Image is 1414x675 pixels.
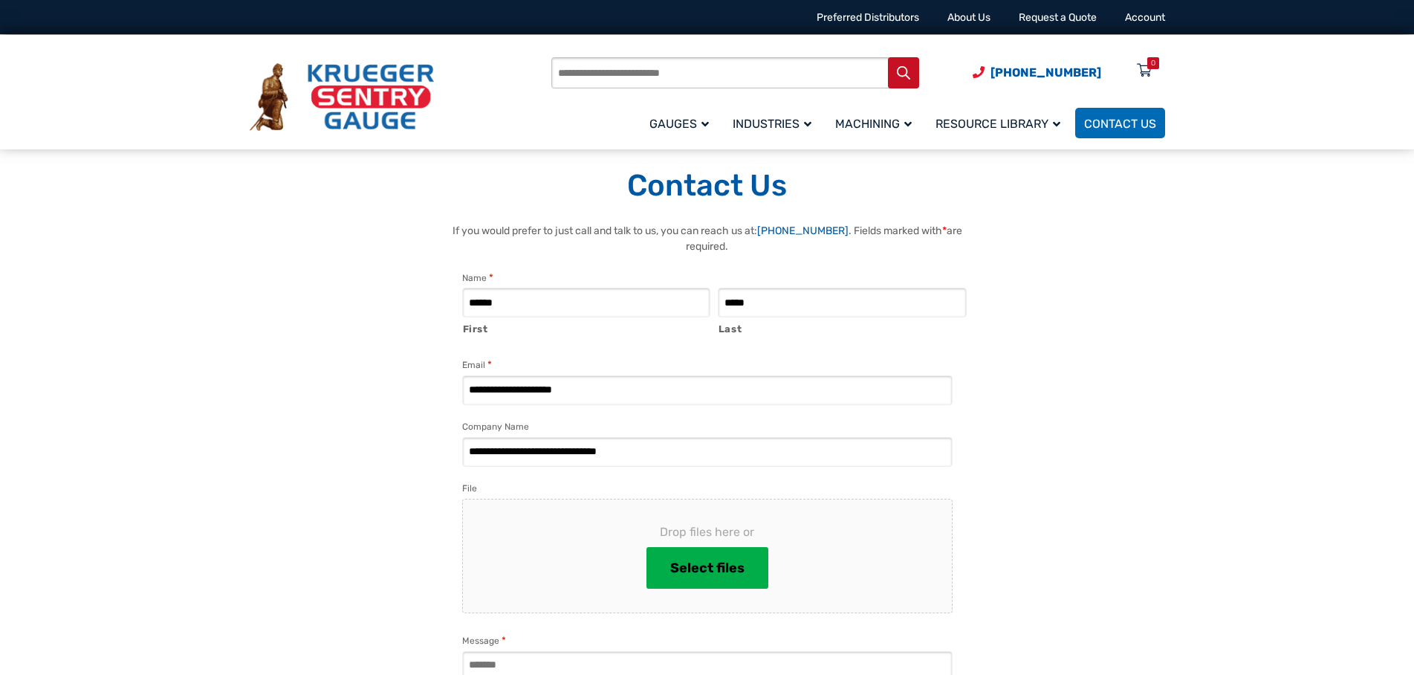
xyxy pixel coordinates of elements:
[719,318,967,337] label: Last
[640,106,724,141] a: Gauges
[935,117,1060,131] span: Resource Library
[1151,57,1155,69] div: 0
[1084,117,1156,131] span: Contact Us
[462,633,506,648] label: Message
[250,167,1165,204] h1: Contact Us
[1075,108,1165,138] a: Contact Us
[487,523,928,541] span: Drop files here or
[927,106,1075,141] a: Resource Library
[817,11,919,24] a: Preferred Distributors
[1125,11,1165,24] a: Account
[990,65,1101,80] span: [PHONE_NUMBER]
[733,117,811,131] span: Industries
[757,225,849,237] a: [PHONE_NUMBER]
[447,223,967,254] p: If you would prefer to just call and talk to us, you can reach us at: . Fields marked with are re...
[1019,11,1097,24] a: Request a Quote
[973,63,1101,82] a: Phone Number (920) 434-8860
[462,481,477,496] label: File
[646,547,768,589] button: select files, file
[947,11,990,24] a: About Us
[250,63,434,132] img: Krueger Sentry Gauge
[462,419,529,434] label: Company Name
[462,358,492,372] label: Email
[462,271,493,285] legend: Name
[649,117,709,131] span: Gauges
[463,318,711,337] label: First
[826,106,927,141] a: Machining
[835,117,912,131] span: Machining
[724,106,826,141] a: Industries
